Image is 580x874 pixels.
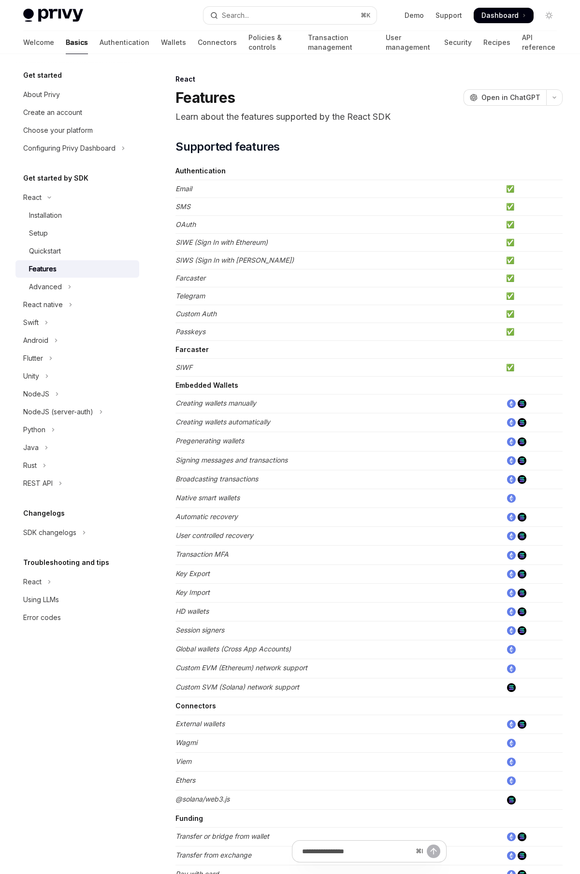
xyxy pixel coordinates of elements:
[507,739,516,747] img: ethereum.png
[464,89,546,106] button: Open in ChatGPT
[15,439,139,456] button: Toggle Java section
[222,10,249,21] div: Search...
[15,225,139,242] a: Setup
[444,31,472,54] a: Security
[507,645,516,654] img: ethereum.png
[175,274,205,282] em: Farcaster
[15,421,139,438] button: Toggle Python section
[522,31,557,54] a: API reference
[23,192,42,203] div: React
[175,327,205,336] em: Passkeys
[435,11,462,20] a: Support
[483,31,510,54] a: Recipes
[23,370,39,382] div: Unity
[481,11,519,20] span: Dashboard
[15,403,139,421] button: Toggle NodeJS (server-auth) section
[507,776,516,785] img: ethereum.png
[23,352,43,364] div: Flutter
[175,184,192,193] em: Email
[161,31,186,54] a: Wallets
[15,140,139,157] button: Toggle Configuring Privy Dashboard section
[23,335,48,346] div: Android
[507,513,516,522] img: ethereum.png
[175,795,230,803] em: @solana/web3.js
[15,524,139,541] button: Toggle SDK changelogs section
[502,180,563,198] td: ✅
[502,216,563,234] td: ✅
[203,7,376,24] button: Open search
[507,720,516,729] img: ethereum.png
[23,527,76,538] div: SDK changelogs
[15,385,139,403] button: Toggle NodeJS section
[518,570,526,578] img: solana.png
[405,11,424,20] a: Demo
[175,74,563,84] div: React
[23,31,54,54] a: Welcome
[518,626,526,635] img: solana.png
[29,281,62,293] div: Advanced
[175,418,270,426] em: Creating wallets automatically
[507,607,516,616] img: ethereum.png
[198,31,237,54] a: Connectors
[518,589,526,597] img: solana.png
[175,110,563,124] p: Learn about the features supported by the React SDK
[15,207,139,224] a: Installation
[175,292,205,300] em: Telegram
[481,93,540,102] span: Open in ChatGPT
[175,683,299,691] em: Custom SVM (Solana) network support
[23,388,49,400] div: NodeJS
[518,475,526,484] img: solana.png
[100,31,149,54] a: Authentication
[175,702,216,710] strong: Connectors
[507,589,516,597] img: ethereum.png
[15,332,139,349] button: Toggle Android section
[175,202,190,211] em: SMS
[15,242,139,260] a: Quickstart
[23,107,82,118] div: Create an account
[15,367,139,385] button: Toggle Unity section
[175,814,203,822] strong: Funding
[23,507,65,519] h5: Changelogs
[15,189,139,206] button: Toggle React section
[23,442,39,453] div: Java
[507,570,516,578] img: ethereum.png
[248,31,296,54] a: Policies & controls
[175,569,210,578] em: Key Export
[15,314,139,331] button: Toggle Swift section
[23,9,83,22] img: light logo
[518,456,526,465] img: solana.png
[66,31,88,54] a: Basics
[518,418,526,427] img: solana.png
[29,210,62,221] div: Installation
[23,299,63,310] div: React native
[23,424,45,436] div: Python
[518,551,526,560] img: solana.png
[23,612,61,623] div: Error codes
[507,758,516,766] img: ethereum.png
[507,456,516,465] img: ethereum.png
[15,104,139,121] a: Create an account
[15,609,139,626] a: Error codes
[29,263,57,275] div: Features
[502,305,563,323] td: ✅
[23,317,39,328] div: Swift
[175,399,256,407] em: Creating wallets manually
[15,573,139,591] button: Toggle React section
[175,381,238,389] strong: Embedded Wallets
[507,551,516,560] img: ethereum.png
[541,8,557,23] button: Toggle dark mode
[175,832,269,840] em: Transfer or bridge from wallet
[507,796,516,804] img: solana.png
[15,475,139,492] button: Toggle REST API section
[175,663,307,672] em: Custom EVM (Ethereum) network support
[175,238,268,246] em: SIWE (Sign In with Ethereum)
[507,494,516,503] img: ethereum.png
[23,460,37,471] div: Rust
[23,125,93,136] div: Choose your platform
[175,588,210,596] em: Key Import
[29,245,61,257] div: Quickstart
[518,720,526,729] img: solana.png
[507,437,516,446] img: ethereum.png
[507,532,516,540] img: ethereum.png
[507,626,516,635] img: ethereum.png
